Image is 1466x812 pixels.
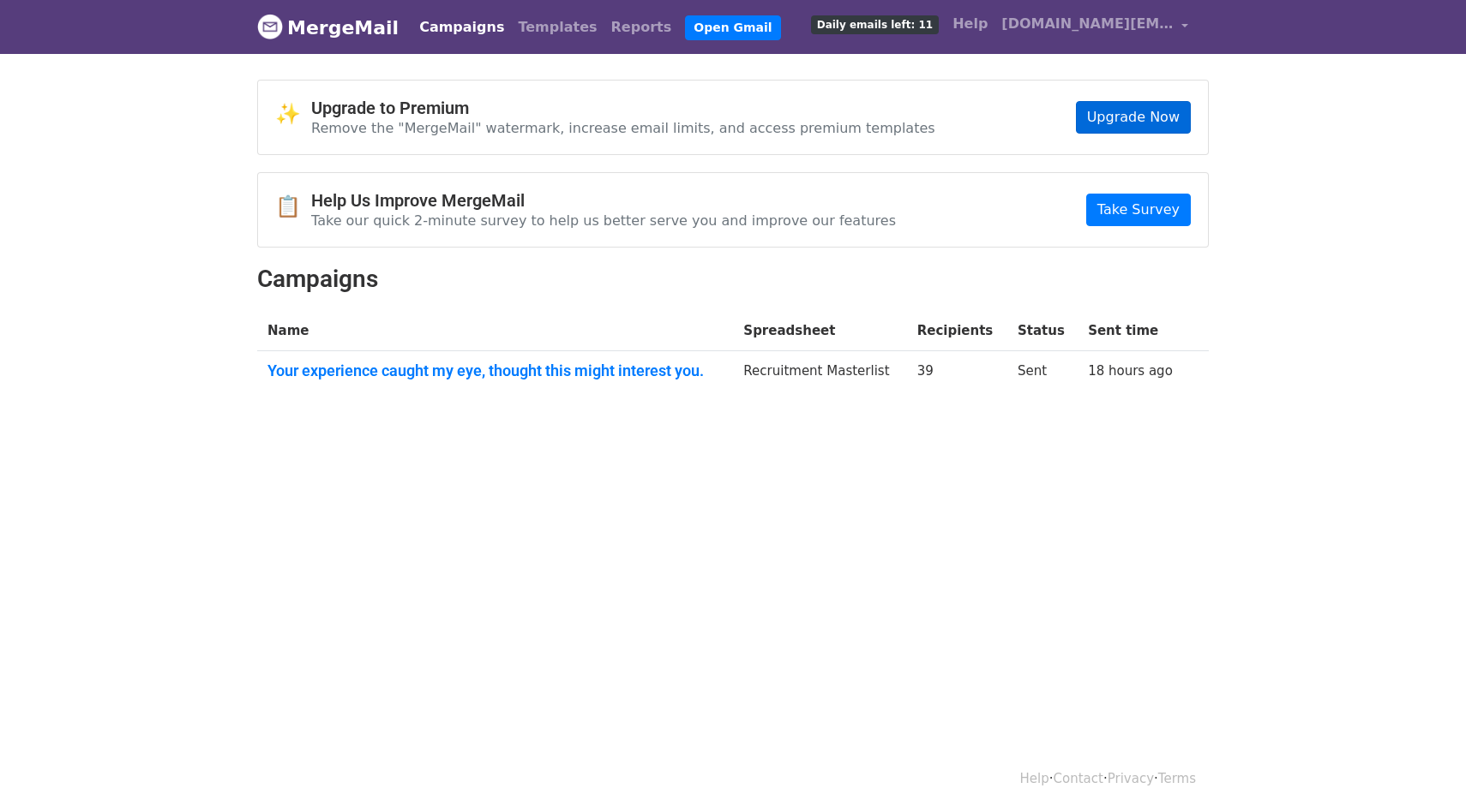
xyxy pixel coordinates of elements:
[311,98,935,118] h4: Upgrade to Premium
[1086,194,1191,226] a: Take Survey
[311,119,935,137] p: Remove the "MergeMail" watermark, increase email limits, and access premium templates
[412,10,511,45] a: Campaigns
[907,311,1007,351] th: Recipients
[311,212,896,230] p: Take our quick 2-minute survey to help us better serve you and improve our features
[733,311,906,351] th: Spreadsheet
[733,351,906,397] td: Recruitment Masterlist
[604,10,679,45] a: Reports
[1007,351,1078,397] td: Sent
[275,194,311,219] span: 📋
[946,7,994,41] a: Help
[1108,771,1154,786] a: Privacy
[257,265,1209,294] h2: Campaigns
[907,351,1007,397] td: 39
[511,10,604,45] a: Templates
[257,311,733,351] th: Name
[267,361,723,380] a: Your experience caught my eye, thought this might interest you.
[994,7,1195,47] a: [DOMAIN_NAME][EMAIL_ADDRESS][DOMAIN_NAME]
[1020,771,1049,786] a: Help
[257,9,399,45] a: MergeMail
[1007,311,1078,351] th: Status
[311,190,896,211] h4: Help Us Improve MergeMail
[1078,311,1187,351] th: Sent time
[1076,101,1191,134] a: Upgrade Now
[1054,771,1103,786] a: Contact
[1001,14,1173,34] span: [DOMAIN_NAME][EMAIL_ADDRESS][DOMAIN_NAME]
[1158,771,1196,786] a: Terms
[685,15,780,40] a: Open Gmail
[1088,363,1173,379] a: 18 hours ago
[804,7,946,41] a: Daily emails left: 11
[1380,730,1466,812] iframe: Chat Widget
[275,102,311,127] span: ✨
[257,14,283,39] img: MergeMail logo
[811,15,939,34] span: Daily emails left: 11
